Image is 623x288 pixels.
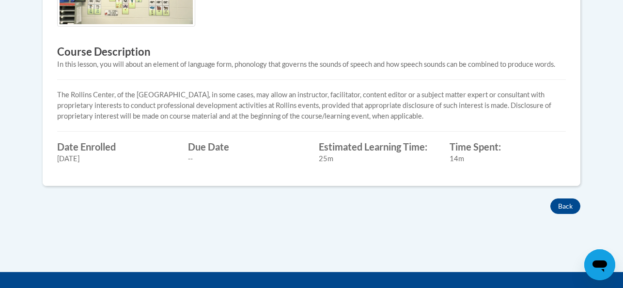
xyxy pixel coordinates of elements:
p: The Rollins Center, of the [GEOGRAPHIC_DATA], in some cases, may allow an instructor, facilitator... [57,90,566,121]
button: Back [550,198,580,214]
div: 25m [319,153,435,164]
label: Due Date [188,141,304,152]
label: Estimated Learning Time: [319,141,435,152]
h3: Course Description [57,45,566,60]
label: Date Enrolled [57,141,173,152]
iframe: Button to launch messaging window [584,249,615,280]
div: 14m [450,153,566,164]
div: [DATE] [57,153,173,164]
div: -- [188,153,304,164]
label: Time Spent: [450,141,566,152]
div: In this lesson, you will about an element of language form, phonology that governs the sounds of ... [57,59,566,70]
